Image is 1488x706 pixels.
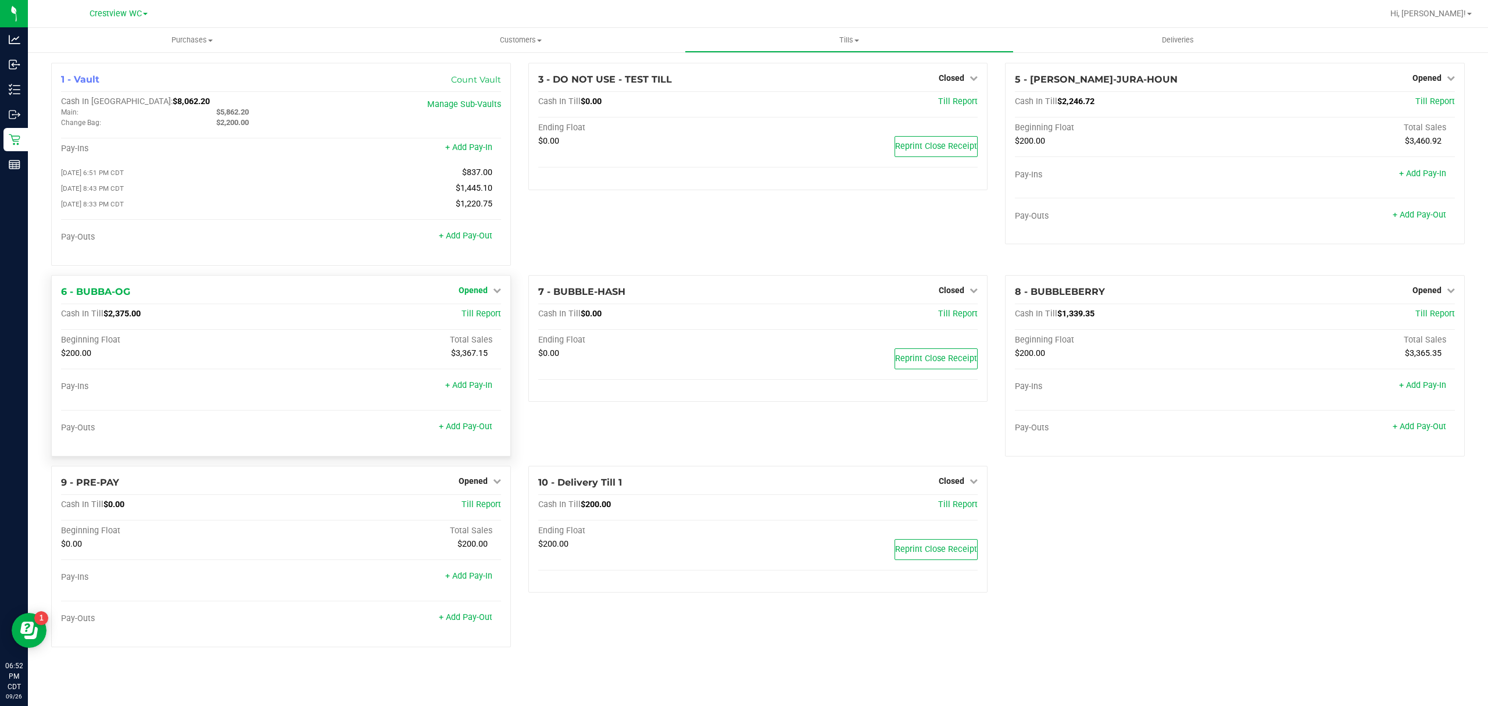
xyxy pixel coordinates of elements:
a: + Add Pay-In [445,142,492,152]
a: Till Report [462,500,501,509]
a: Purchases [28,28,356,52]
a: Till Report [938,97,978,106]
span: Cash In Till [61,500,103,509]
span: $200.00 [61,348,91,358]
span: Opened [1412,286,1441,295]
a: Customers [356,28,685,52]
span: 10 - Delivery Till 1 [538,477,622,488]
span: 3 - DO NOT USE - TEST TILL [538,74,672,85]
span: Change Bag: [61,119,101,127]
div: Pay-Ins [61,381,281,392]
span: 5 - [PERSON_NAME]-JURA-HOUN [1015,74,1178,85]
a: + Add Pay-Out [439,231,492,241]
inline-svg: Inbound [9,59,20,70]
span: 9 - PRE-PAY [61,477,119,488]
div: Pay-Outs [1015,423,1235,433]
a: Till Report [938,500,978,509]
div: Pay-Outs [1015,211,1235,222]
div: Pay-Ins [1015,381,1235,392]
a: Till Report [1415,97,1455,106]
span: $8,062.20 [173,97,210,106]
span: $5,862.20 [216,108,249,116]
div: Ending Float [538,335,758,345]
span: Cash In Till [538,500,581,509]
span: $200.00 [1015,136,1045,146]
a: + Add Pay-Out [439,612,492,622]
span: [DATE] 8:33 PM CDT [61,200,124,208]
span: Opened [459,286,488,295]
iframe: Resource center [12,613,46,648]
inline-svg: Outbound [9,109,20,120]
button: Reprint Close Receipt [895,136,978,157]
span: $200.00 [581,500,611,509]
p: 06:52 PM CDT [5,661,23,692]
a: Manage Sub-Vaults [427,99,501,109]
div: Pay-Ins [61,572,281,583]
span: Customers [357,35,684,45]
span: $200.00 [538,539,568,549]
p: 09/26 [5,692,23,701]
div: Pay-Outs [61,232,281,243]
span: Reprint Close Receipt [895,141,977,151]
span: Reprint Close Receipt [895,354,977,363]
span: $2,375.00 [103,309,141,319]
span: Tills [685,35,1013,45]
span: [DATE] 6:51 PM CDT [61,169,124,177]
span: 8 - BUBBLEBERRY [1015,286,1105,297]
a: + Add Pay-In [445,380,492,390]
div: Beginning Float [1015,123,1235,133]
span: $0.00 [103,500,124,509]
div: Total Sales [1235,123,1455,133]
span: 1 - Vault [61,74,99,85]
div: Pay-Outs [61,423,281,433]
a: Tills [685,28,1013,52]
a: + Add Pay-Out [1393,422,1446,432]
div: Total Sales [281,335,500,345]
span: $2,200.00 [216,118,249,127]
span: Till Report [462,309,501,319]
span: Cash In [GEOGRAPHIC_DATA]: [61,97,173,106]
span: Closed [939,286,964,295]
span: $3,460.92 [1405,136,1441,146]
span: Cash In Till [1015,97,1057,106]
span: $200.00 [1015,348,1045,358]
span: $0.00 [61,539,82,549]
span: Cash In Till [538,97,581,106]
span: $837.00 [462,167,492,177]
span: Reprint Close Receipt [895,544,977,554]
inline-svg: Retail [9,134,20,145]
span: $3,365.35 [1405,348,1441,358]
span: $1,220.75 [456,199,492,209]
span: $1,445.10 [456,183,492,193]
div: Ending Float [538,123,758,133]
a: Till Report [938,309,978,319]
span: $2,246.72 [1057,97,1094,106]
span: 6 - BUBBA-OG [61,286,130,297]
div: Pay-Outs [61,614,281,624]
a: Deliveries [1014,28,1342,52]
span: Cash In Till [61,309,103,319]
span: $0.00 [581,97,602,106]
span: $3,367.15 [451,348,488,358]
a: + Add Pay-In [445,571,492,581]
a: Count Vault [451,74,501,85]
a: Till Report [1415,309,1455,319]
span: 7 - BUBBLE-HASH [538,286,625,297]
span: [DATE] 8:43 PM CDT [61,184,124,192]
button: Reprint Close Receipt [895,539,978,560]
span: Main: [61,108,78,116]
div: Pay-Ins [61,144,281,154]
span: Deliveries [1146,35,1210,45]
inline-svg: Reports [9,159,20,170]
span: Opened [1412,73,1441,83]
span: Closed [939,476,964,486]
span: $1,339.35 [1057,309,1094,319]
a: + Add Pay-In [1399,169,1446,179]
button: Reprint Close Receipt [895,348,978,369]
div: Beginning Float [1015,335,1235,345]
